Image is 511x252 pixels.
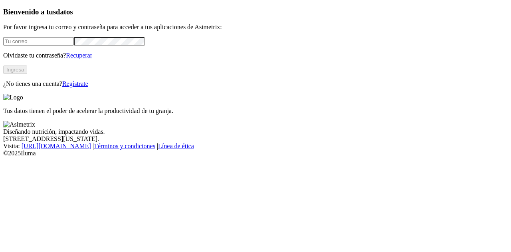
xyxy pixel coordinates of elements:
p: Por favor ingresa tu correo y contraseña para acceder a tus aplicaciones de Asimetrix: [3,24,508,31]
img: Asimetrix [3,121,35,128]
p: ¿No tienes una cuenta? [3,80,508,87]
p: Tus datos tienen el poder de acelerar la productividad de tu granja. [3,107,508,115]
a: Recuperar [66,52,92,59]
a: Línea de ética [158,143,194,149]
div: © 2025 Iluma [3,150,508,157]
a: Términos y condiciones [94,143,155,149]
a: [URL][DOMAIN_NAME] [22,143,91,149]
h3: Bienvenido a tus [3,8,508,16]
input: Tu correo [3,37,74,46]
p: Olvidaste tu contraseña? [3,52,508,59]
div: [STREET_ADDRESS][US_STATE]. [3,135,508,143]
span: datos [56,8,73,16]
a: Regístrate [62,80,88,87]
button: Ingresa [3,65,27,74]
div: Diseñando nutrición, impactando vidas. [3,128,508,135]
div: Visita : | | [3,143,508,150]
img: Logo [3,94,23,101]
